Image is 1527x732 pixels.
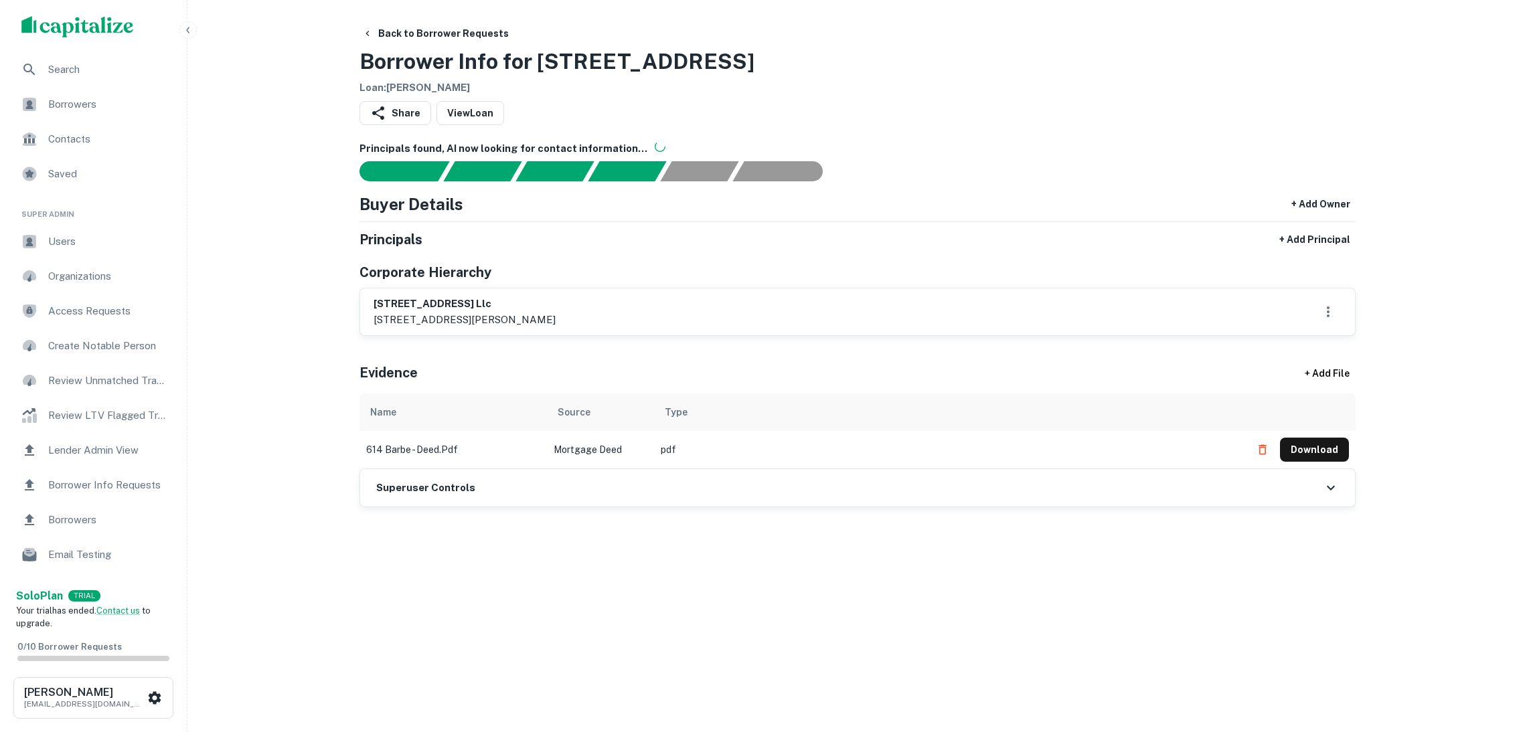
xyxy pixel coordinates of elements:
[376,480,475,496] h6: Superuser Controls
[359,363,418,383] h5: Evidence
[16,588,63,604] a: SoloPlan
[11,54,176,86] a: Search
[359,101,431,125] button: Share
[16,589,63,602] strong: Solo Plan
[443,161,521,181] div: Your request is received and processing...
[48,268,168,284] span: Organizations
[48,547,168,563] span: Email Testing
[660,161,738,181] div: Principals found, still searching for contact information. This may take time...
[588,161,666,181] div: Principals found, AI now looking for contact information...
[654,431,1244,468] td: pdf
[1251,439,1275,460] button: Delete file
[11,158,176,190] a: Saved
[733,161,839,181] div: AI fulfillment process complete.
[68,590,100,602] div: TRIAL
[436,101,504,125] a: ViewLoan
[48,477,168,493] span: Borrower Info Requests
[359,141,1356,157] h6: Principals found, AI now looking for contact information...
[48,234,168,250] span: Users
[11,193,176,225] li: Super Admin
[48,373,168,389] span: Review Unmatched Transactions
[374,296,556,312] h6: [STREET_ADDRESS] llc
[11,573,176,606] a: Email Analytics
[359,192,463,216] h4: Buyer Details
[359,230,422,250] h5: Principals
[357,21,514,45] button: Back to Borrower Requests
[11,330,176,362] a: Create Notable Person
[374,312,556,328] p: [STREET_ADDRESS][PERSON_NAME]
[11,434,176,466] a: Lender Admin View
[558,404,590,420] div: Source
[11,225,176,258] a: Users
[359,431,547,468] td: 614 barbe - deed.pdf
[359,262,491,282] h5: Corporate Hierarchy
[11,88,176,120] a: Borrowers
[48,442,168,458] span: Lender Admin View
[48,407,168,424] span: Review LTV Flagged Transactions
[48,512,168,528] span: Borrowers
[11,539,176,571] a: Email Testing
[1281,361,1374,385] div: + Add File
[48,62,168,78] span: Search
[11,260,176,292] a: Organizations
[1274,227,1356,252] button: + Add Principal
[359,80,754,96] h6: Loan : [PERSON_NAME]
[11,504,176,536] a: Borrowers
[24,698,145,710] p: [EMAIL_ADDRESS][DOMAIN_NAME]
[48,303,168,319] span: Access Requests
[343,161,444,181] div: Sending borrower request to AI...
[48,96,168,112] span: Borrowers
[665,404,688,420] div: Type
[547,431,654,468] td: Mortgage Deed
[17,642,122,652] span: 0 / 10 Borrower Requests
[359,45,754,78] h3: Borrower Info for [STREET_ADDRESS]
[24,687,145,698] h6: [PERSON_NAME]
[96,606,140,616] a: Contact us
[11,295,176,327] a: Access Requests
[359,393,547,431] th: Name
[48,338,168,354] span: Create Notable Person
[1286,192,1356,216] button: + Add Owner
[11,123,176,155] a: Contacts
[11,399,176,432] a: Review LTV Flagged Transactions
[13,677,173,719] button: [PERSON_NAME][EMAIL_ADDRESS][DOMAIN_NAME]
[11,365,176,397] a: Review Unmatched Transactions
[654,393,1244,431] th: Type
[359,393,1356,468] div: scrollable content
[515,161,594,181] div: Documents found, AI parsing details...
[11,469,176,501] a: Borrower Info Requests
[21,16,134,37] img: capitalize-logo.png
[48,131,168,147] span: Contacts
[370,404,396,420] div: Name
[547,393,654,431] th: Source
[1280,438,1349,462] button: Download
[16,606,151,629] span: Your trial has ended. to upgrade.
[48,166,168,182] span: Saved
